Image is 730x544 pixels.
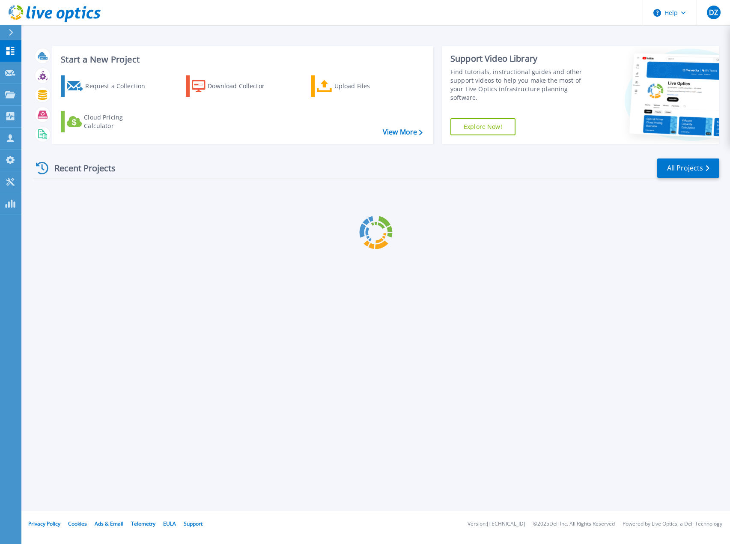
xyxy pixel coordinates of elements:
[184,520,203,527] a: Support
[61,55,422,64] h3: Start a New Project
[163,520,176,527] a: EULA
[450,118,515,135] a: Explore Now!
[84,113,152,130] div: Cloud Pricing Calculator
[186,75,281,97] a: Download Collector
[450,53,591,64] div: Support Video Library
[28,520,60,527] a: Privacy Policy
[334,78,403,95] div: Upload Files
[468,521,525,527] li: Version: [TECHNICAL_ID]
[68,520,87,527] a: Cookies
[657,158,719,178] a: All Projects
[33,158,127,179] div: Recent Projects
[85,78,154,95] div: Request a Collection
[383,128,423,136] a: View More
[623,521,722,527] li: Powered by Live Optics, a Dell Technology
[533,521,615,527] li: © 2025 Dell Inc. All Rights Reserved
[95,520,123,527] a: Ads & Email
[131,520,155,527] a: Telemetry
[311,75,406,97] a: Upload Files
[61,111,156,132] a: Cloud Pricing Calculator
[450,68,591,102] div: Find tutorials, instructional guides and other support videos to help you make the most of your L...
[208,78,276,95] div: Download Collector
[709,9,718,16] span: DZ
[61,75,156,97] a: Request a Collection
